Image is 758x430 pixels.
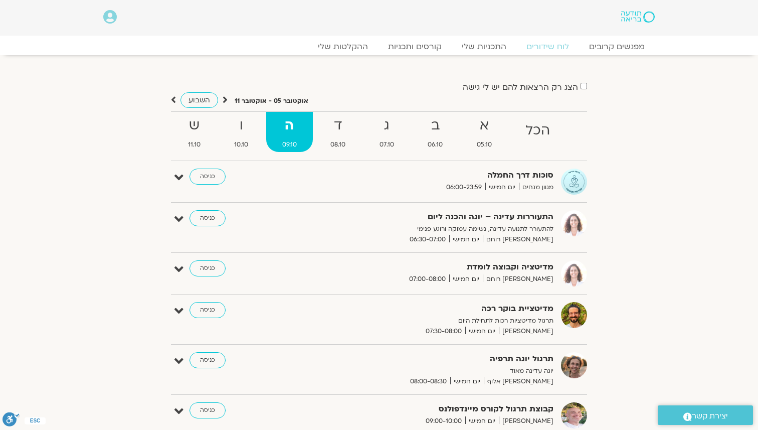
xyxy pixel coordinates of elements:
span: יום חמישי [465,326,499,337]
span: יום חמישי [450,376,484,387]
a: כניסה [189,260,226,276]
strong: ה [266,114,313,137]
strong: הכל [510,119,566,142]
a: התכניות שלי [452,42,516,52]
a: ד08.10 [315,112,362,152]
span: 08.10 [315,139,362,150]
span: [PERSON_NAME] רוחם [483,274,553,284]
strong: קבוצת תרגול לקורס מיינדפולנס [308,402,553,416]
strong: ש [172,114,217,137]
span: 06.10 [412,139,459,150]
a: כניסה [189,402,226,418]
p: יוגה עדינה מאוד [308,366,553,376]
a: כניסה [189,352,226,368]
a: ג07.10 [363,112,410,152]
span: 11.10 [172,139,217,150]
strong: ד [315,114,362,137]
a: מפגשים קרובים [579,42,655,52]
p: תרגול מדיטציות רכות לתחילת היום [308,316,553,326]
a: כניסה [189,302,226,318]
span: 09:00-10:00 [422,416,465,426]
a: השבוע [180,92,218,108]
span: [PERSON_NAME] רוחם [483,234,553,245]
strong: מדיטציית בוקר רכה [308,302,553,316]
a: יצירת קשר [658,405,753,425]
a: ההקלטות שלי [308,42,378,52]
a: קורסים ותכניות [378,42,452,52]
a: א05.10 [461,112,508,152]
span: 07.10 [363,139,410,150]
strong: התעוררות עדינה – יוגה והכנה ליום [308,210,553,224]
span: 05.10 [461,139,508,150]
span: 10.10 [219,139,265,150]
strong: סוכות דרך החמלה [308,169,553,182]
span: 07:30-08:00 [422,326,465,337]
strong: א [461,114,508,137]
a: לוח שידורים [516,42,579,52]
a: ו10.10 [219,112,265,152]
span: יום חמישי [465,416,499,426]
strong: ג [363,114,410,137]
span: [PERSON_NAME] [499,326,553,337]
p: להתעורר לתנועה עדינה, נשימה עמוקה ורוגע פנימי [308,224,553,234]
span: מגוון מנחים [519,182,553,193]
span: יצירת קשר [692,409,728,423]
strong: ב [412,114,459,137]
span: יום חמישי [485,182,519,193]
a: כניסה [189,210,226,226]
span: 08:00-08:30 [407,376,450,387]
span: 06:00-23:59 [443,182,485,193]
strong: תרגול יוגה תרפיה [308,352,553,366]
strong: מדיטציה וקבוצה לומדת [308,260,553,274]
a: ב06.10 [412,112,459,152]
span: 09.10 [266,139,313,150]
p: אוקטובר 05 - אוקטובר 11 [235,96,308,106]
label: הצג רק הרצאות להם יש לי גישה [463,83,578,92]
span: יום חמישי [449,234,483,245]
a: הכל [510,112,566,152]
span: 06:30-07:00 [406,234,449,245]
span: [PERSON_NAME] [499,416,553,426]
a: כניסה [189,169,226,185]
span: יום חמישי [449,274,483,284]
a: ש11.10 [172,112,217,152]
span: השבוע [188,95,210,105]
span: [PERSON_NAME] אלוף [484,376,553,387]
nav: Menu [103,42,655,52]
a: ה09.10 [266,112,313,152]
span: 07:00-08:00 [406,274,449,284]
strong: ו [219,114,265,137]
